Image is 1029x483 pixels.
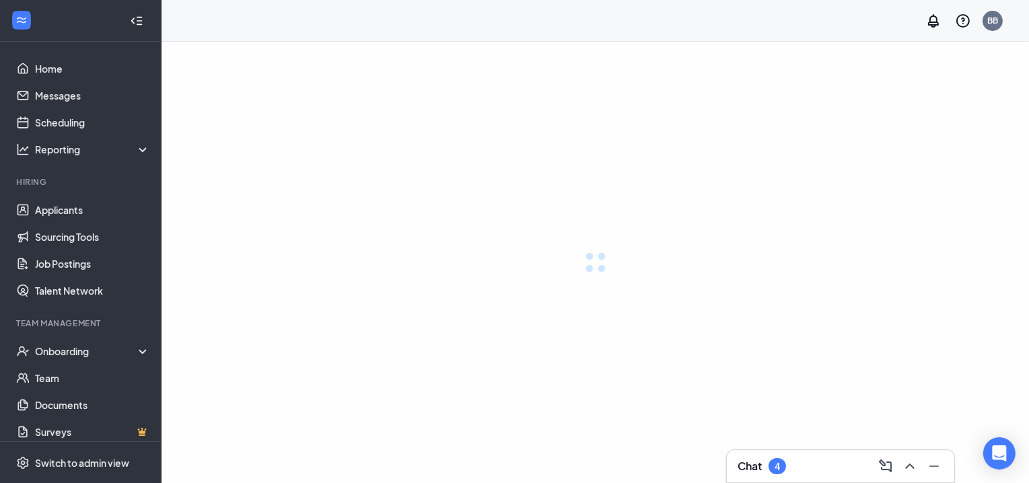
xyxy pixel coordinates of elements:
[878,458,894,474] svg: ComposeMessage
[35,344,151,358] div: Onboarding
[35,196,150,223] a: Applicants
[874,455,895,477] button: ComposeMessage
[926,458,942,474] svg: Minimize
[983,437,1016,470] div: Open Intercom Messenger
[775,461,780,472] div: 4
[738,459,762,474] h3: Chat
[987,15,998,26] div: BB
[16,176,147,188] div: Hiring
[35,109,150,136] a: Scheduling
[16,344,30,358] svg: UserCheck
[955,13,971,29] svg: QuestionInfo
[35,250,150,277] a: Job Postings
[16,318,147,329] div: Team Management
[35,277,150,304] a: Talent Network
[35,82,150,109] a: Messages
[15,13,28,27] svg: WorkstreamLogo
[35,456,129,470] div: Switch to admin view
[922,455,944,477] button: Minimize
[16,456,30,470] svg: Settings
[35,365,150,392] a: Team
[35,392,150,418] a: Documents
[925,13,942,29] svg: Notifications
[35,143,151,156] div: Reporting
[35,418,150,445] a: SurveysCrown
[35,223,150,250] a: Sourcing Tools
[16,143,30,156] svg: Analysis
[130,14,143,28] svg: Collapse
[35,55,150,82] a: Home
[902,458,918,474] svg: ChevronUp
[898,455,919,477] button: ChevronUp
